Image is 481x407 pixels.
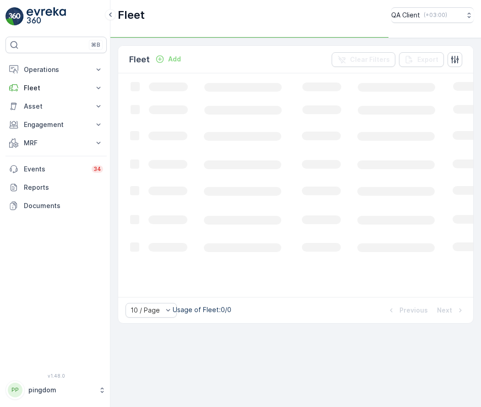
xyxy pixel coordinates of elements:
[399,52,444,67] button: Export
[437,306,452,315] p: Next
[350,55,390,64] p: Clear Filters
[5,178,107,197] a: Reports
[391,11,420,20] p: QA Client
[24,120,88,129] p: Engagement
[332,52,395,67] button: Clear Filters
[129,53,150,66] p: Fleet
[168,55,181,64] p: Add
[5,79,107,97] button: Fleet
[8,383,22,397] div: PP
[5,380,107,400] button: PPpingdom
[24,183,103,192] p: Reports
[5,115,107,134] button: Engagement
[24,201,103,210] p: Documents
[91,41,100,49] p: ⌘B
[391,7,474,23] button: QA Client(+03:00)
[399,306,428,315] p: Previous
[5,97,107,115] button: Asset
[152,54,185,65] button: Add
[5,60,107,79] button: Operations
[173,305,231,314] p: Usage of Fleet : 0/0
[24,65,88,74] p: Operations
[118,8,145,22] p: Fleet
[5,7,24,26] img: logo
[93,165,101,173] p: 34
[24,102,88,111] p: Asset
[5,160,107,178] a: Events34
[24,83,88,93] p: Fleet
[24,165,86,174] p: Events
[424,11,447,19] p: ( +03:00 )
[417,55,438,64] p: Export
[5,197,107,215] a: Documents
[24,138,88,148] p: MRF
[386,305,429,316] button: Previous
[28,385,94,395] p: pingdom
[436,305,466,316] button: Next
[27,7,66,26] img: logo_light-DOdMpM7g.png
[5,373,107,379] span: v 1.48.0
[5,134,107,152] button: MRF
